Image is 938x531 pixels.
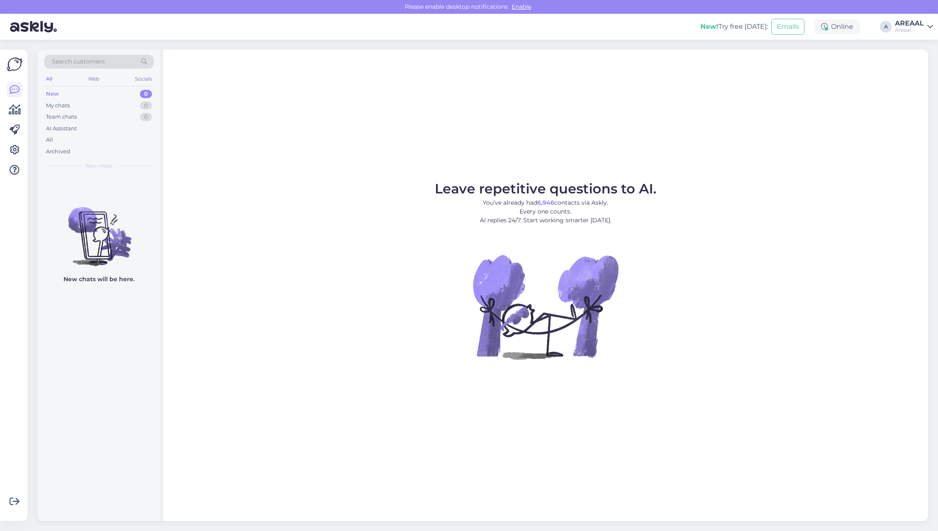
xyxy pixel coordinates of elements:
[895,20,933,33] a: AREAALAreaal
[895,20,924,27] div: AREAAL
[46,124,77,133] div: AI Assistant
[86,74,101,84] div: Web
[895,27,924,33] div: Areaal
[46,113,77,121] div: Team chats
[46,102,70,110] div: My chats
[63,275,134,284] p: New chats will be here.
[814,19,860,34] div: Online
[46,136,53,144] div: All
[46,147,70,156] div: Archived
[509,3,534,10] span: Enable
[44,74,54,84] div: All
[880,21,892,33] div: A
[470,231,621,382] img: No Chat active
[140,113,152,121] div: 0
[7,56,23,72] img: Askly Logo
[700,22,768,32] div: Try free [DATE]:
[52,57,105,66] span: Search customers
[46,90,59,98] div: New
[86,162,112,170] span: New chats
[435,180,657,197] span: Leave repetitive questions to AI.
[38,192,160,267] img: No chats
[771,19,804,35] button: Emails
[133,74,154,84] div: Socials
[537,199,554,206] b: 6,946
[140,102,152,110] div: 0
[140,90,152,98] div: 0
[700,23,718,30] b: New!
[435,198,657,225] p: You’ve already had contacts via Askly. Every one counts. AI replies 24/7. Start working smarter [...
